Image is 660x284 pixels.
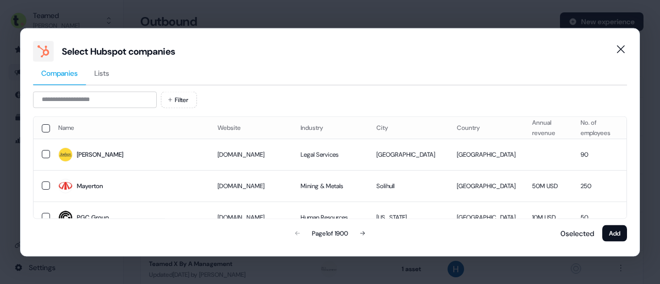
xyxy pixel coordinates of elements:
[312,228,348,238] div: Page 1 of 1900
[77,212,109,222] div: PGC Group
[572,116,626,139] th: No. of employees
[94,68,109,78] span: Lists
[556,228,594,238] p: 0 selected
[368,170,449,202] td: Solihull
[368,116,449,139] th: City
[209,170,292,202] td: [DOMAIN_NAME]
[449,116,524,139] th: Country
[209,202,292,233] td: [DOMAIN_NAME]
[368,139,449,170] td: [GEOGRAPHIC_DATA]
[572,139,626,170] td: 90
[77,180,103,191] div: Mayerton
[62,45,175,57] div: Select Hubspot companies
[292,116,368,139] th: Industry
[209,139,292,170] td: [DOMAIN_NAME]
[524,202,572,233] td: 10M USD
[292,170,368,202] td: Mining & Metals
[610,39,631,59] button: Close
[292,139,368,170] td: Legal Services
[41,68,78,78] span: Companies
[50,116,209,139] th: Name
[292,202,368,233] td: Human Resources
[449,170,524,202] td: [GEOGRAPHIC_DATA]
[449,202,524,233] td: [GEOGRAPHIC_DATA]
[77,149,123,159] div: [PERSON_NAME]
[209,116,292,139] th: Website
[368,202,449,233] td: [US_STATE]
[572,202,626,233] td: 50
[572,170,626,202] td: 250
[524,170,572,202] td: 50M USD
[449,139,524,170] td: [GEOGRAPHIC_DATA]
[161,91,197,108] button: Filter
[602,225,627,241] button: Add
[524,116,572,139] th: Annual revenue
